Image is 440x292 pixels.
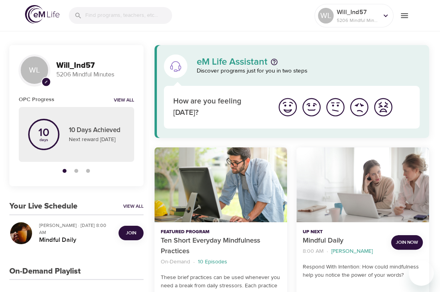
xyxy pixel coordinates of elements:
[331,247,373,256] p: [PERSON_NAME]
[25,5,59,24] img: logo
[396,238,418,247] span: Join Now
[161,258,190,266] p: On-Demand
[193,257,195,267] li: ·
[85,7,172,24] input: Find programs, teachers, etc...
[173,96,267,118] p: How are you feeling [DATE]?
[126,229,136,237] span: Join
[154,147,287,222] button: Ten Short Everyday Mindfulness Practices
[38,138,49,141] p: days
[323,95,347,119] button: I'm feeling ok
[161,236,281,257] p: Ten Short Everyday Mindfulness Practices
[197,67,420,76] p: Discover programs just for you in two steps
[19,95,54,104] h6: OPC Progress
[303,247,323,256] p: 8:00 AM
[56,70,134,79] p: 5206 Mindful Minutes
[38,127,49,138] p: 10
[123,203,144,210] a: View All
[296,147,429,222] button: Mindful Daily
[372,96,394,118] img: worst
[337,17,378,24] p: 5206 Mindful Minutes
[276,95,300,119] button: I'm feeling great
[303,246,385,257] nav: breadcrumb
[348,96,370,118] img: bad
[161,257,281,267] nav: breadcrumb
[56,61,134,70] h3: Will_Ind57
[9,267,81,276] h3: On-Demand Playlist
[19,54,50,86] div: WL
[327,246,328,257] li: ·
[9,202,77,211] h3: Your Live Schedule
[393,5,415,26] button: menu
[39,236,112,244] h5: Mindful Daily
[409,261,434,286] iframe: Button to launch messaging window
[197,57,268,67] p: eM Life Assistant
[371,95,395,119] button: I'm feeling worst
[69,136,125,144] p: Next reward [DATE]
[337,7,378,17] p: Will_Ind57
[300,95,323,119] button: I'm feeling good
[119,226,144,240] button: Join
[347,95,371,119] button: I'm feeling bad
[303,229,385,236] p: Up Next
[39,222,112,236] p: [PERSON_NAME] · [DATE] 8:00 AM
[169,60,182,73] img: eM Life Assistant
[318,8,334,24] div: WL
[277,96,298,118] img: great
[69,125,125,136] p: 10 Days Achieved
[161,229,281,236] p: Featured Program
[303,263,423,279] p: Respond With Intention: How could mindfulness help you notice the power of your words?
[325,96,346,118] img: ok
[391,235,423,250] button: Join Now
[303,236,385,246] p: Mindful Daily
[114,97,134,104] a: View all notifications
[301,96,322,118] img: good
[198,258,227,266] p: 10 Episodes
